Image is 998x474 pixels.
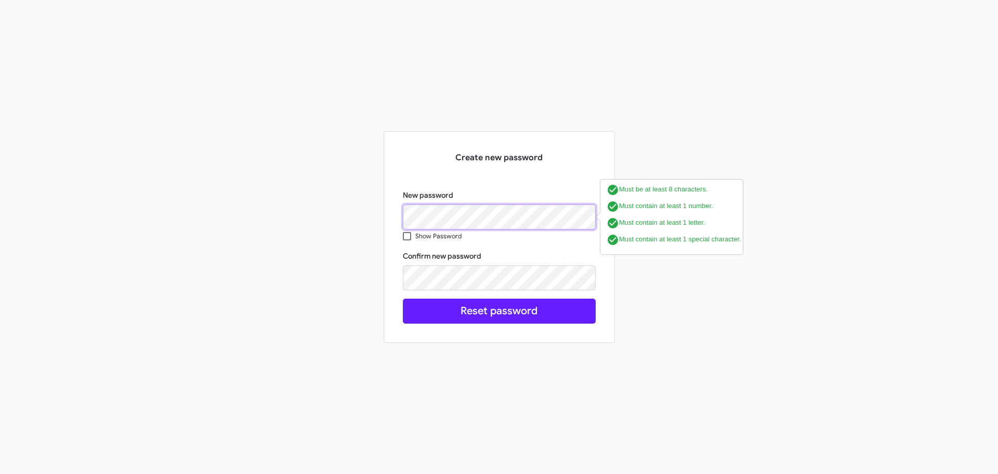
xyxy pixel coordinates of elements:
[403,150,596,165] h3: Create new password
[415,232,462,240] small: Show Password
[607,184,742,196] label: Must be at least 8 characters.
[607,184,619,196] i: check_circle
[607,200,619,213] i: check_circle
[607,217,619,229] i: check_circle
[607,200,741,213] label: Must contain at least 1 number.
[607,217,740,229] label: Must contain at least 1 letter.
[403,190,453,200] label: New password
[403,299,596,324] button: Reset password
[607,234,619,246] i: check_circle
[607,234,741,246] label: Must contain at least 1 special character.
[403,251,481,261] label: Confirm new password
